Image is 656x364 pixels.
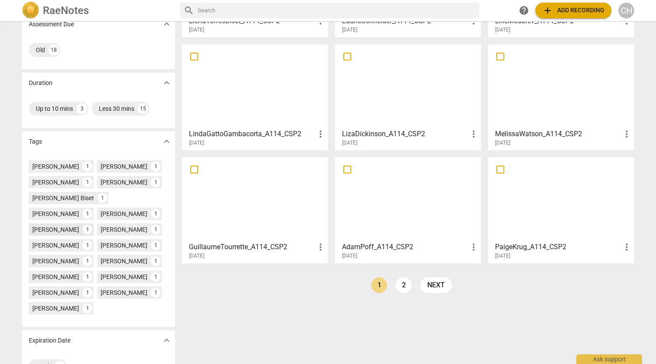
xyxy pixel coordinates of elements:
span: more_vert [621,242,632,252]
div: [PERSON_NAME] Biset [32,194,94,202]
h2: RaeNotes [43,4,89,17]
div: [PERSON_NAME] [32,288,79,297]
div: [PERSON_NAME] [32,304,79,313]
div: [PERSON_NAME] [32,162,79,171]
div: [PERSON_NAME] [32,209,79,218]
span: expand_more [161,78,172,88]
div: 1 [151,209,161,219]
button: Show more [160,334,173,347]
span: search [184,5,194,16]
div: Less 30 mins [99,104,134,113]
p: Assessment Due [29,20,74,29]
div: 18 [49,45,59,55]
h3: GuillaumeTourrette_A114_CSP2 [189,242,315,252]
span: more_vert [468,129,479,139]
div: 15 [138,103,148,114]
div: 1 [151,272,161,282]
span: [DATE] [189,26,204,34]
button: Show more [160,76,173,89]
div: [PERSON_NAME] [32,257,79,265]
div: [PERSON_NAME] [32,178,79,187]
span: Add recording [542,5,604,16]
a: LizaDickinson_A114_CSP2[DATE] [338,47,478,146]
h3: MelissaWatson_A114_CSP2 [495,129,621,139]
div: 1 [83,225,92,234]
span: more_vert [468,242,479,252]
div: Old [36,46,45,54]
div: 1 [83,240,92,250]
div: [PERSON_NAME] [101,288,147,297]
span: help [519,5,529,16]
div: 1 [151,256,161,266]
div: 1 [83,288,92,297]
div: Ask support [576,354,642,364]
span: [DATE] [495,26,510,34]
input: Search [198,4,476,18]
span: [DATE] [189,252,204,260]
button: CH [618,3,634,18]
span: expand_more [161,136,172,147]
span: expand_more [161,19,172,29]
a: LogoRaeNotes [22,2,173,19]
a: MelissaWatson_A114_CSP2[DATE] [491,47,631,146]
div: 1 [83,304,92,313]
div: 1 [83,256,92,266]
a: Help [516,3,532,18]
a: Page 2 [396,277,412,293]
img: Logo [22,2,39,19]
p: Expiration Date [29,336,70,345]
span: [DATE] [342,252,357,260]
div: [PERSON_NAME] [101,241,147,250]
a: Page 1 is your current page [371,277,387,293]
div: 1 [151,162,161,171]
div: [PERSON_NAME] [101,162,147,171]
span: more_vert [315,242,326,252]
a: LindaGattoGambacorta_A114_CSP2[DATE] [185,47,325,146]
a: AdamPoff_A114_CSP2[DATE] [338,160,478,259]
p: Tags [29,137,42,146]
button: Show more [160,18,173,31]
div: 1 [151,240,161,250]
span: [DATE] [495,139,510,147]
div: [PERSON_NAME] [101,178,147,187]
span: [DATE] [495,252,510,260]
div: [PERSON_NAME] [101,225,147,234]
button: Show more [160,135,173,148]
a: next [420,277,452,293]
p: Duration [29,78,52,88]
div: [PERSON_NAME] [32,225,79,234]
span: [DATE] [342,139,357,147]
h3: LindaGattoGambacorta_A114_CSP2 [189,129,315,139]
div: Up to 10 mins [36,104,73,113]
div: [PERSON_NAME] [32,272,79,281]
div: 1 [151,288,161,297]
span: more_vert [315,129,326,139]
h3: LizaDickinson_A114_CSP2 [342,129,468,139]
span: [DATE] [342,26,357,34]
span: expand_more [161,335,172,346]
button: Upload [535,3,611,18]
div: 1 [98,193,107,203]
div: 3 [77,103,87,114]
div: [PERSON_NAME] [101,257,147,265]
div: 1 [83,272,92,282]
h3: AdamPoff_A114_CSP2 [342,242,468,252]
a: GuillaumeTourrette_A114_CSP2[DATE] [185,160,325,259]
span: more_vert [621,129,632,139]
div: 1 [83,177,92,187]
span: add [542,5,553,16]
div: [PERSON_NAME] [101,209,147,218]
span: [DATE] [189,139,204,147]
div: 1 [151,177,161,187]
div: 1 [83,209,92,219]
div: 1 [151,225,161,234]
div: [PERSON_NAME] [32,241,79,250]
div: 1 [83,162,92,171]
a: PaigeKrug_A114_CSP2[DATE] [491,160,631,259]
h3: PaigeKrug_A114_CSP2 [495,242,621,252]
div: [PERSON_NAME] [101,272,147,281]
